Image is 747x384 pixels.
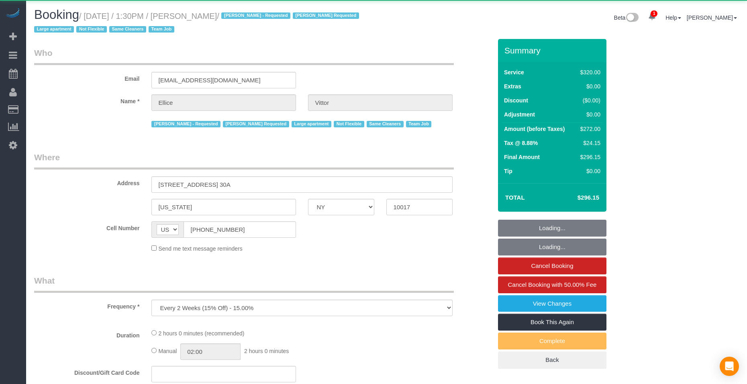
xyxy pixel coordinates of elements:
input: Last Name [308,94,453,111]
label: Discount/Gift Card Code [28,366,145,377]
span: 2 hours 0 minutes [244,348,289,354]
a: Book This Again [498,314,606,331]
div: $24.15 [577,139,600,147]
a: Cancel Booking [498,257,606,274]
label: Amount (before Taxes) [504,125,565,133]
span: [PERSON_NAME] Requested [223,121,289,127]
div: ($0.00) [577,96,600,104]
label: Duration [28,329,145,339]
label: Adjustment [504,110,535,118]
a: Beta [614,14,639,21]
legend: Who [34,47,454,65]
span: 2 hours 0 minutes (recommended) [158,330,244,337]
label: Final Amount [504,153,540,161]
div: $296.15 [577,153,600,161]
span: Team Job [406,121,432,127]
span: Same Cleaners [109,26,146,33]
img: Automaid Logo [5,8,21,19]
h4: $296.15 [553,194,599,201]
span: Same Cleaners [367,121,404,127]
div: $320.00 [577,68,600,76]
label: Cell Number [28,221,145,232]
label: Tax @ 8.88% [504,139,538,147]
div: $0.00 [577,110,600,118]
span: Team Job [149,26,174,33]
span: Large apartment [292,121,331,127]
span: [PERSON_NAME] Requested [293,12,359,19]
label: Email [28,72,145,83]
label: Tip [504,167,512,175]
small: / [DATE] / 1:30PM / [PERSON_NAME] [34,12,361,34]
div: Open Intercom Messenger [720,357,739,376]
a: View Changes [498,295,606,312]
span: [PERSON_NAME] - Requested [221,12,290,19]
label: Service [504,68,524,76]
span: Not Flexible [76,26,107,33]
label: Discount [504,96,528,104]
legend: What [34,275,454,293]
span: 1 [651,10,657,17]
input: City [151,199,296,215]
label: Extras [504,82,521,90]
span: Send me text message reminders [158,245,242,252]
a: [PERSON_NAME] [687,14,737,21]
input: First Name [151,94,296,111]
span: Cancel Booking with 50.00% Fee [508,281,597,288]
a: Cancel Booking with 50.00% Fee [498,276,606,293]
input: Email [151,72,296,88]
legend: Where [34,151,454,170]
label: Address [28,176,145,187]
div: $272.00 [577,125,600,133]
img: New interface [625,13,639,23]
label: Name * [28,94,145,105]
a: Back [498,351,606,368]
strong: Total [505,194,525,201]
div: $0.00 [577,167,600,175]
span: Large apartment [34,26,74,33]
span: Not Flexible [334,121,364,127]
span: Manual [158,348,177,354]
span: Booking [34,8,79,22]
div: $0.00 [577,82,600,90]
label: Frequency * [28,300,145,310]
a: 1 [644,8,660,26]
input: Zip Code [386,199,453,215]
a: Help [665,14,681,21]
h3: Summary [504,46,602,55]
span: [PERSON_NAME] - Requested [151,121,220,127]
input: Cell Number [184,221,296,238]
